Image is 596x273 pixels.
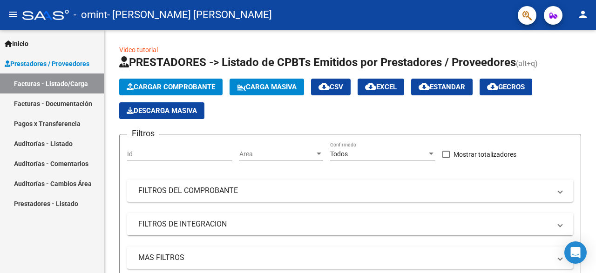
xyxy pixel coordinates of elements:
mat-panel-title: FILTROS DEL COMPROBANTE [138,186,551,196]
span: (alt+q) [516,59,538,68]
mat-expansion-panel-header: FILTROS DE INTEGRACION [127,213,573,235]
button: CSV [311,79,351,95]
mat-icon: menu [7,9,19,20]
span: Area [239,150,315,158]
h3: Filtros [127,127,159,140]
mat-expansion-panel-header: MAS FILTROS [127,246,573,269]
span: CSV [318,83,343,91]
mat-panel-title: FILTROS DE INTEGRACION [138,219,551,229]
button: Gecros [480,79,532,95]
div: Open Intercom Messenger [564,241,587,264]
span: EXCEL [365,83,397,91]
span: Descarga Masiva [127,107,197,115]
mat-icon: person [577,9,589,20]
span: Estandar [419,83,465,91]
span: Todos [330,150,348,158]
a: Video tutorial [119,46,158,53]
span: Prestadores / Proveedores [5,59,89,69]
app-download-masive: Descarga masiva de comprobantes (adjuntos) [119,102,204,119]
span: Inicio [5,39,28,49]
span: Cargar Comprobante [127,83,215,91]
button: EXCEL [358,79,404,95]
button: Carga Masiva [230,79,304,95]
span: Mostrar totalizadores [454,149,516,160]
mat-expansion-panel-header: FILTROS DEL COMPROBANTE [127,180,573,202]
span: PRESTADORES -> Listado de CPBTs Emitidos por Prestadores / Proveedores [119,56,516,69]
span: - [PERSON_NAME] [PERSON_NAME] [107,5,272,25]
span: Carga Masiva [237,83,297,91]
mat-icon: cloud_download [487,81,498,92]
mat-icon: cloud_download [318,81,330,92]
mat-icon: cloud_download [365,81,376,92]
mat-panel-title: MAS FILTROS [138,253,551,263]
span: - omint [74,5,107,25]
span: Gecros [487,83,525,91]
button: Estandar [411,79,473,95]
mat-icon: cloud_download [419,81,430,92]
button: Cargar Comprobante [119,79,223,95]
button: Descarga Masiva [119,102,204,119]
